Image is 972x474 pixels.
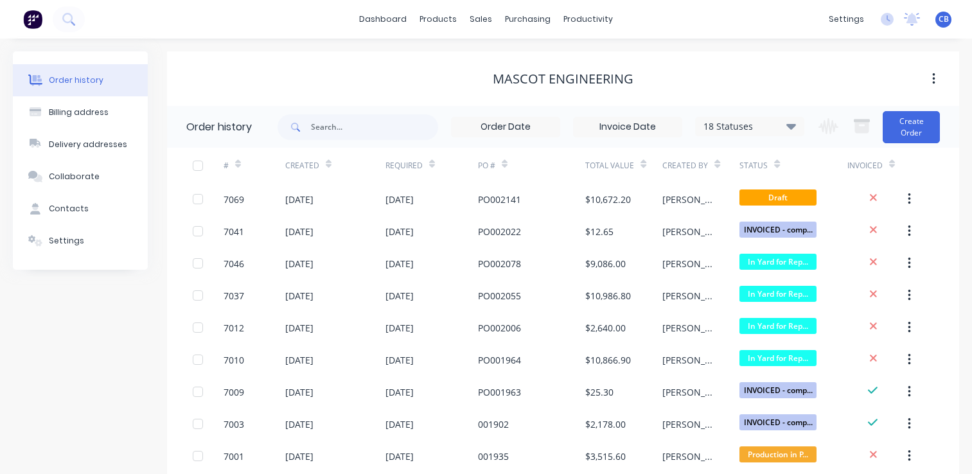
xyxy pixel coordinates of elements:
div: $2,178.00 [585,417,626,431]
div: PO002078 [478,257,521,270]
div: $2,640.00 [585,321,626,335]
div: Invoiced [847,148,909,183]
div: PO001963 [478,385,521,399]
div: [PERSON_NAME] [662,193,714,206]
div: products [413,10,463,29]
div: settings [822,10,870,29]
div: $10,986.80 [585,289,631,303]
div: 7041 [224,225,244,238]
div: PO # [478,148,586,183]
span: Production in P... [739,446,817,462]
div: [PERSON_NAME] [662,321,714,335]
div: [DATE] [285,450,314,463]
div: $10,866.90 [585,353,631,367]
div: $10,672.20 [585,193,631,206]
div: [DATE] [285,193,314,206]
div: $12.65 [585,225,614,238]
div: 7010 [224,353,244,367]
div: Status [739,160,768,171]
div: Created By [662,148,739,183]
div: # [224,148,285,183]
a: dashboard [353,10,413,29]
div: [PERSON_NAME] [662,289,714,303]
img: Factory [23,10,42,29]
span: Draft [739,189,817,206]
div: PO001964 [478,353,521,367]
div: PO # [478,160,495,171]
div: Order history [49,75,103,86]
span: INVOICED - comp... [739,382,817,398]
div: 7069 [224,193,244,206]
div: 7037 [224,289,244,303]
div: PO002022 [478,225,521,238]
div: [PERSON_NAME] [662,417,714,431]
div: [PERSON_NAME] [662,450,714,463]
div: 18 Statuses [696,119,804,134]
div: Required [385,160,423,171]
div: 001902 [478,417,509,431]
div: purchasing [499,10,557,29]
div: PO002055 [478,289,521,303]
div: [DATE] [285,417,314,431]
div: Billing address [49,107,109,118]
span: In Yard for Rep... [739,286,817,302]
div: $3,515.60 [585,450,626,463]
div: 7009 [224,385,244,399]
div: 001935 [478,450,509,463]
input: Order Date [452,118,560,137]
div: Total Value [585,160,634,171]
div: [DATE] [285,353,314,367]
div: 7001 [224,450,244,463]
div: [DATE] [285,321,314,335]
div: [DATE] [385,321,414,335]
button: Create Order [883,111,940,143]
div: [PERSON_NAME] [662,257,714,270]
div: [DATE] [285,257,314,270]
span: INVOICED - comp... [739,222,817,238]
input: Search... [311,114,438,140]
div: Created [285,148,385,183]
div: Created [285,160,319,171]
div: sales [463,10,499,29]
div: 7003 [224,417,244,431]
input: Invoice Date [574,118,682,137]
div: Order history [186,119,252,135]
div: 7046 [224,257,244,270]
div: [DATE] [385,257,414,270]
div: Required [385,148,478,183]
button: Settings [13,225,148,257]
div: [DATE] [385,353,414,367]
div: Mascot Engineering [493,71,633,87]
div: [DATE] [285,225,314,238]
div: Status [739,148,847,183]
span: In Yard for Rep... [739,350,817,366]
button: Order history [13,64,148,96]
div: # [224,160,229,171]
div: Settings [49,235,84,247]
button: Billing address [13,96,148,128]
div: Contacts [49,203,89,215]
div: $9,086.00 [585,257,626,270]
div: Total Value [585,148,662,183]
div: [DATE] [285,289,314,303]
div: [DATE] [385,193,414,206]
div: [DATE] [285,385,314,399]
span: CB [939,13,949,25]
div: productivity [557,10,619,29]
button: Collaborate [13,161,148,193]
div: [DATE] [385,385,414,399]
div: [DATE] [385,450,414,463]
div: PO002006 [478,321,521,335]
div: [DATE] [385,289,414,303]
div: [DATE] [385,417,414,431]
span: In Yard for Rep... [739,318,817,334]
div: [PERSON_NAME] [662,225,714,238]
span: INVOICED - comp... [739,414,817,430]
div: [DATE] [385,225,414,238]
div: [PERSON_NAME] [662,385,714,399]
div: $25.30 [585,385,614,399]
div: Invoiced [847,160,883,171]
div: Delivery addresses [49,139,127,150]
button: Contacts [13,193,148,225]
div: 7012 [224,321,244,335]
